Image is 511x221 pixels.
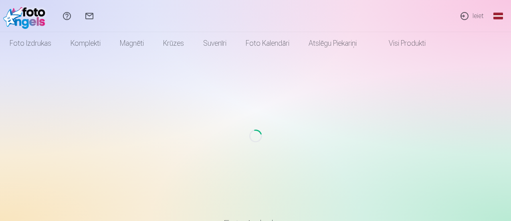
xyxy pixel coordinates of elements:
a: Visi produkti [366,32,435,55]
a: Krūzes [154,32,194,55]
img: /fa1 [3,3,49,29]
a: Foto kalendāri [236,32,299,55]
a: Atslēgu piekariņi [299,32,366,55]
a: Komplekti [61,32,110,55]
a: Suvenīri [194,32,236,55]
a: Magnēti [110,32,154,55]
